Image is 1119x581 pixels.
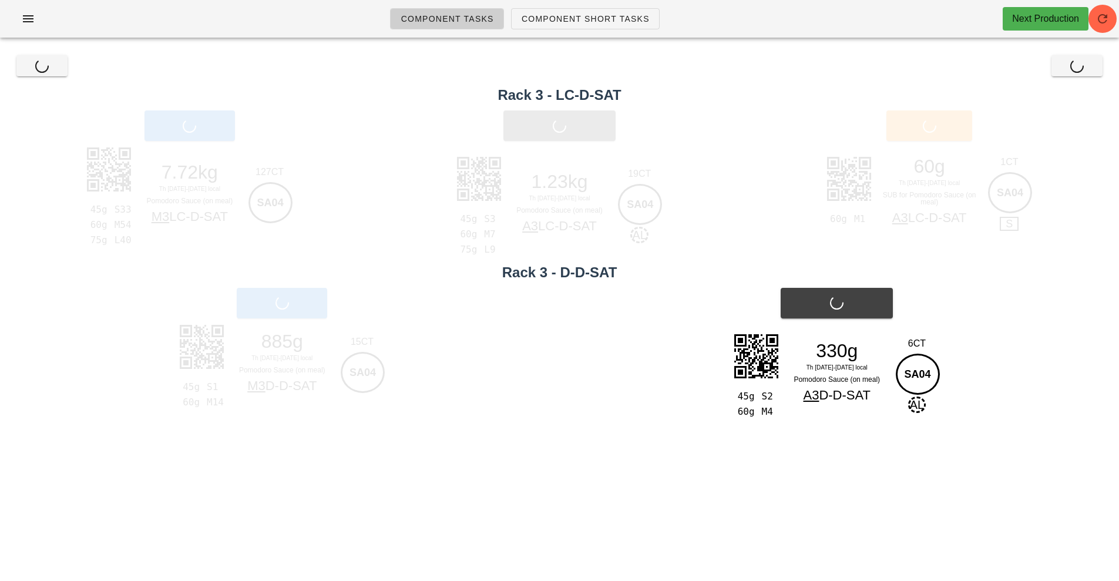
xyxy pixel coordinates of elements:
[803,388,819,402] span: A3
[338,335,387,349] div: 15CT
[786,374,888,385] div: Pomodoro Sauce (on meal)
[110,233,134,248] div: L40
[172,317,231,376] img: q6HL59yGkXNh7yQRI7g0hspSRnrBrhK9IRsnSVQi5hJwhixsZt8mSaDOe2CT+ExzaUxa5hJwhAYWQAknS8AgJpH53iCJlyvpQ...
[85,233,109,248] div: 75g
[988,172,1032,213] div: SA04
[390,8,503,29] a: Component Tasks
[892,210,908,225] span: A3
[455,227,479,242] div: 60g
[341,352,385,393] div: SA04
[807,364,868,371] span: Th [DATE]-[DATE] local
[7,85,1112,106] h2: Rack 3 - LC-D-SAT
[246,165,294,179] div: 127CT
[400,14,493,23] span: Component Tasks
[618,184,662,225] div: SA04
[479,242,503,257] div: L9
[908,397,926,413] span: AL
[455,211,479,227] div: 45g
[110,202,134,217] div: S33
[985,155,1034,169] div: 1CT
[509,204,611,216] div: Pomodoro Sauce (on meal)
[449,149,508,208] img: 9jNo+o7dhcwAAAABJRU5ErkJggg==
[139,195,241,207] div: Pomodoro Sauce (on meal)
[529,195,590,201] span: Th [DATE]-[DATE] local
[169,209,228,224] span: LC-D-SAT
[878,189,980,208] div: SUB for Pomodoro Sauce (on meal)
[786,342,888,360] div: 330g
[110,217,134,233] div: M54
[538,219,597,233] span: LC-D-SAT
[266,378,317,393] span: D-D-SAT
[849,211,873,227] div: M1
[878,157,980,175] div: 60g
[511,8,660,29] a: Component Short Tasks
[79,140,138,199] img: yYio6mxAYt4WSKmjaJq2KxZK8icAu+yr9YdyxJrI+VCJoz5rIItipJsiArtCwL9zRUpYtQLSQZEKrAAk51W0Bm2uXe6yyCFqI...
[819,149,878,208] img: xyOyhkkw6QNWuWy0rhLweo4SQBQFiR10KJHEIOdsUosqfdEFksic2oiq5Or5xrLK0UPclBwJAdaBIKobEd4giOYSQwnYc4Mls...
[248,182,293,223] div: SA04
[819,388,871,402] span: D-D-SAT
[479,227,503,242] div: M7
[202,395,226,410] div: M14
[159,186,220,192] span: Th [DATE]-[DATE] local
[899,180,960,186] span: Th [DATE]-[DATE] local
[7,262,1112,283] h2: Rack 3 - D-D-SAT
[630,227,648,243] span: AL
[521,14,650,23] span: Component Short Tasks
[896,354,940,395] div: SA04
[732,404,757,419] div: 60g
[231,364,333,376] div: Pomodoro Sauce (on meal)
[727,327,785,385] img: 0Duq6JPtlKWbcAAAAASUVORK5CYII=
[231,333,333,350] div: 885g
[757,404,781,419] div: M4
[202,380,226,395] div: S1
[908,210,967,225] span: LC-D-SAT
[85,202,109,217] div: 45g
[251,355,312,361] span: Th [DATE]-[DATE] local
[1012,12,1079,26] div: Next Production
[1000,217,1019,231] span: S
[455,242,479,257] div: 75g
[615,167,664,181] div: 19CT
[85,217,109,233] div: 60g
[757,389,781,404] div: S2
[479,211,503,227] div: S3
[152,209,170,224] span: M3
[139,163,241,181] div: 7.72kg
[247,378,266,393] span: M3
[893,337,942,351] div: 6CT
[732,389,757,404] div: 45g
[509,173,611,190] div: 1.23kg
[825,211,849,227] div: 60g
[522,219,538,233] span: A3
[178,380,202,395] div: 45g
[178,395,202,410] div: 60g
